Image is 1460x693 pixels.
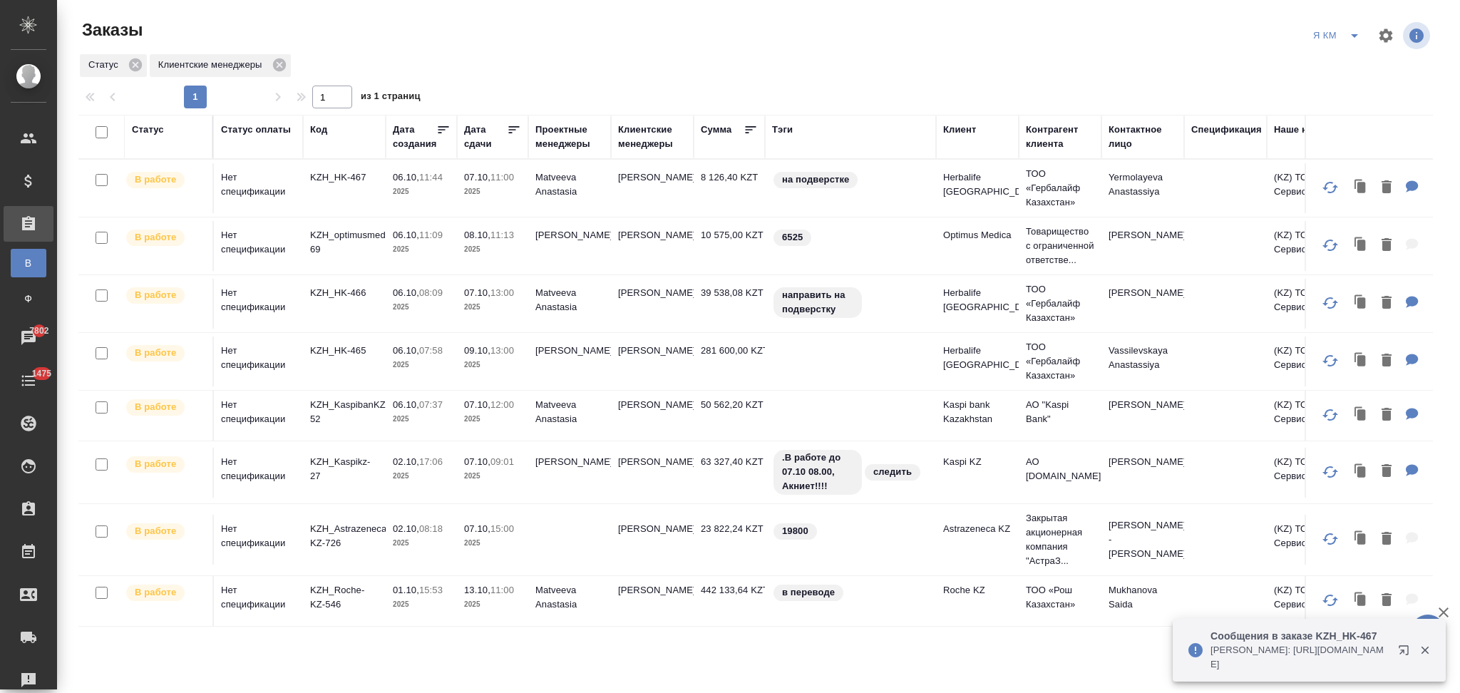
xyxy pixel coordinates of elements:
div: Сумма [701,123,731,137]
p: 2025 [464,185,521,199]
td: [PERSON_NAME] [611,221,694,271]
td: Нет спецификации [214,448,303,498]
a: В [11,249,46,277]
p: Сообщения в заказе KZH_HK-467 [1210,629,1389,643]
div: Выставляет ПМ после принятия заказа от КМа [125,228,205,247]
td: (KZ) ТОО «Атлас Лэнгвидж Сервисез» [1267,163,1438,213]
p: 2025 [464,242,521,257]
p: Herbalife [GEOGRAPHIC_DATA] [943,170,1012,199]
p: Kaspi KZ [943,455,1012,469]
div: Выставляет ПМ после принятия заказа от КМа [125,170,205,190]
p: 07:37 [419,399,443,410]
p: В работе [135,585,176,600]
p: на подверстке [782,173,849,187]
td: 281 600,00 KZT [694,337,765,386]
button: Обновить [1313,286,1347,320]
div: Выставляет ПМ после принятия заказа от КМа [125,398,205,417]
p: 2025 [393,469,450,483]
div: Наше юр. лицо [1274,123,1345,137]
p: Kaspi bank Kazakhstan [943,398,1012,426]
p: 06.10, [393,287,419,298]
td: (KZ) ТОО «Атлас Лэнгвидж Сервисез» [1267,515,1438,565]
td: [PERSON_NAME] [528,448,611,498]
td: [PERSON_NAME] [1101,279,1184,329]
td: Mukhanova Saida [1101,576,1184,626]
p: 08:18 [419,523,443,534]
td: (KZ) ТОО «Атлас Лэнгвидж Сервисез» [1267,576,1438,626]
p: 15:53 [419,585,443,595]
span: 7802 [21,324,57,338]
p: ТОО «Гербалайф Казахстан» [1026,340,1094,383]
p: В работе [135,400,176,414]
p: 2025 [393,242,450,257]
p: 2025 [393,536,450,550]
p: 07.10, [464,172,490,183]
td: Нет спецификации [214,391,303,441]
button: Клонировать [1347,457,1374,486]
td: (KZ) ТОО «Атлас Лэнгвидж Сервисез» [1267,391,1438,441]
div: Клиентские менеджеры [618,123,687,151]
p: Herbalife [GEOGRAPHIC_DATA] [943,344,1012,372]
td: [PERSON_NAME] [611,163,694,213]
div: Выставляет ПМ после принятия заказа от КМа [125,522,205,541]
td: Matveeva Anastasia [528,576,611,626]
td: 10 575,00 KZT [694,221,765,271]
button: Закрыть [1410,644,1439,657]
p: 07.10, [464,287,490,298]
div: Статус [80,54,147,77]
button: Клонировать [1347,525,1374,554]
p: АО [DOMAIN_NAME] [1026,455,1094,483]
p: 07.10, [464,523,490,534]
td: Нет спецификации [214,337,303,386]
p: Клиентские менеджеры [158,58,267,72]
td: [PERSON_NAME] [611,391,694,441]
p: 2025 [393,412,450,426]
p: 06.10, [393,172,419,183]
p: направить на подверстку [782,288,853,317]
p: В работе [135,288,176,302]
p: ТОО «Гербалайф Казахстан» [1026,282,1094,325]
p: Roche KZ [943,583,1012,597]
p: Статус [88,58,123,72]
button: Удалить [1374,289,1399,318]
button: Обновить [1313,398,1347,432]
button: Удалить [1374,173,1399,202]
p: 2025 [393,300,450,314]
p: 2025 [464,300,521,314]
td: 50 562,20 KZT [694,391,765,441]
p: следить [873,465,912,479]
a: 7802 [4,320,53,356]
button: Удалить [1374,231,1399,260]
p: 11:00 [490,585,514,595]
div: Код [310,123,327,137]
p: 07.10, [464,456,490,467]
div: Спецификация [1191,123,1262,137]
div: Клиент [943,123,976,137]
td: [PERSON_NAME] [611,448,694,498]
p: Optimus Medica [943,228,1012,242]
td: 23 822,24 KZT [694,515,765,565]
p: 06.10, [393,399,419,410]
p: В работе [135,346,176,360]
p: 2025 [464,597,521,612]
p: Herbalife [GEOGRAPHIC_DATA] [943,286,1012,314]
td: [PERSON_NAME] [611,337,694,386]
a: 1475 [4,363,53,399]
td: [PERSON_NAME] [1101,221,1184,271]
p: 13.10, [464,585,490,595]
p: В работе [135,457,176,471]
button: Клонировать [1347,231,1374,260]
div: Выставляет ПМ после принятия заказа от КМа [125,344,205,363]
div: Тэги [772,123,793,137]
td: [PERSON_NAME] -[PERSON_NAME] [1101,511,1184,568]
p: 2025 [393,597,450,612]
div: split button [1310,24,1369,47]
td: [PERSON_NAME] [528,221,611,271]
p: 19800 [782,524,808,538]
p: В работе [135,524,176,538]
button: Удалить [1374,525,1399,554]
p: Товарищество с ограниченной ответстве... [1026,225,1094,267]
span: Заказы [78,19,143,41]
td: [PERSON_NAME] [611,279,694,329]
a: Ф [11,284,46,313]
